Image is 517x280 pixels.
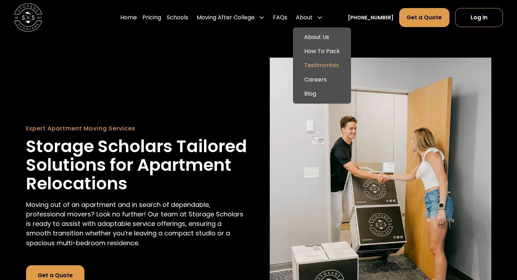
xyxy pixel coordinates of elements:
[273,8,287,27] a: FAQs
[197,13,255,22] div: Moving After College
[296,30,348,44] a: About Us
[293,8,325,27] div: About
[120,8,137,27] a: Home
[296,87,348,101] a: Blog
[348,14,394,21] a: [PHONE_NUMBER]
[296,72,348,86] a: Careers
[296,58,348,72] a: Testimonials
[26,124,247,133] div: Expert Apartment Moving Services
[167,8,188,27] a: Schools
[14,4,42,32] img: Storage Scholars main logo
[26,137,247,193] h1: Storage Scholars Tailored Solutions for Apartment Relocations
[296,44,348,58] a: How To Pack
[26,200,247,247] p: Moving out of an apartment and in search of dependable, professional movers? Look no further! Our...
[293,27,351,104] nav: About
[296,13,313,22] div: About
[194,8,267,27] div: Moving After College
[14,4,42,32] a: home
[455,8,503,27] a: Log In
[142,8,161,27] a: Pricing
[399,8,449,27] a: Get a Quote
